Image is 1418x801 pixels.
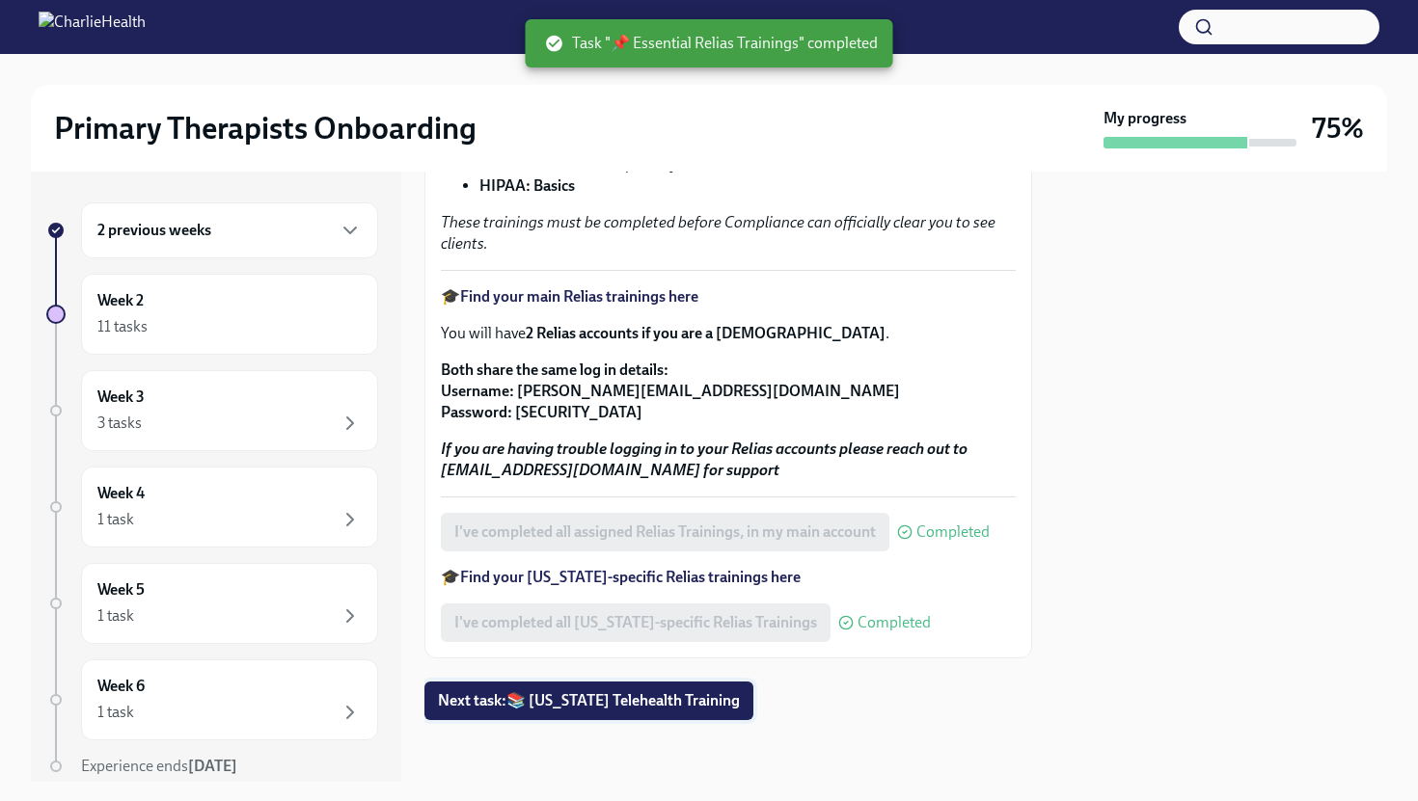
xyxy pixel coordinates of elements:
strong: [DATE] [188,757,237,775]
div: 1 task [97,509,134,530]
span: Completed [916,524,990,540]
h6: Week 4 [97,483,145,504]
a: Week 33 tasks [46,370,378,451]
a: Week 211 tasks [46,274,378,355]
span: Experience ends [81,757,237,775]
a: Find your [US_STATE]-specific Relias trainings here [460,568,801,586]
h6: Week 5 [97,579,145,601]
p: You will have . [441,323,1016,344]
strong: 2 Relias accounts if you are a [DEMOGRAPHIC_DATA] [526,324,886,342]
span: Next task : 📚 [US_STATE] Telehealth Training [438,691,740,710]
p: 🎓 [441,286,1016,307]
a: Find your main Relias trainings here [460,287,698,306]
p: 🎓 [441,567,1016,588]
strong: My progress [1104,108,1186,129]
em: These trainings must be completed before Compliance can officially clear you to see clients. [441,213,995,253]
div: 3 tasks [97,413,142,434]
h2: Primary Therapists Onboarding [54,109,477,147]
strong: HIPAA: Basics [479,176,575,195]
h3: 75% [1312,111,1364,146]
div: 1 task [97,702,134,723]
img: CharlieHealth [39,12,146,42]
div: 2 previous weeks [81,202,378,258]
h6: Week 3 [97,387,145,408]
strong: If you are having trouble logging in to your Relias accounts please reach out to [EMAIL_ADDRESS][... [441,440,968,479]
a: Week 61 task [46,659,378,740]
a: Week 41 task [46,467,378,547]
button: Next task:📚 [US_STATE] Telehealth Training [424,681,753,720]
div: 1 task [97,605,134,627]
h6: Week 6 [97,676,145,697]
h6: 2 previous weeks [97,220,211,241]
strong: Both share the same log in details: Username: [PERSON_NAME][EMAIL_ADDRESS][DOMAIN_NAME] Password:... [441,360,900,421]
span: Completed [858,615,931,630]
span: Task "📌 Essential Relias Trainings" completed [545,33,878,54]
div: 11 tasks [97,316,148,337]
h6: Week 2 [97,290,144,311]
a: Week 51 task [46,563,378,644]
